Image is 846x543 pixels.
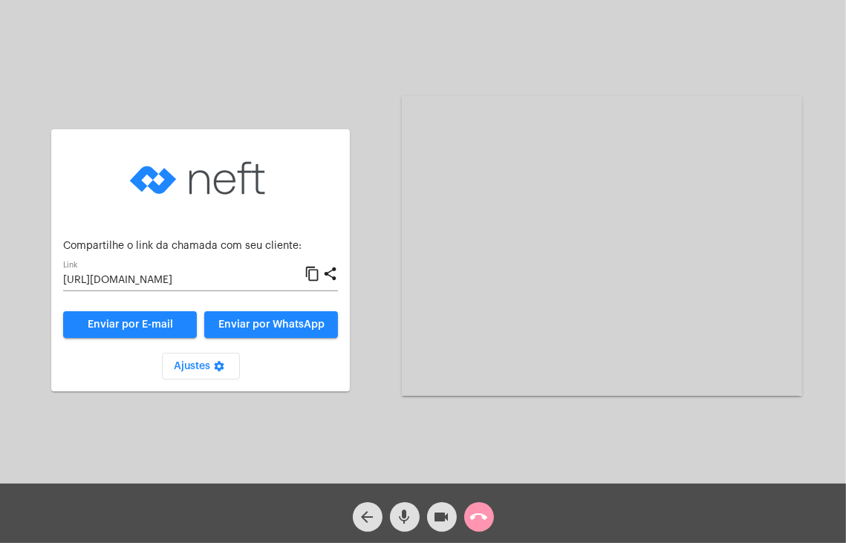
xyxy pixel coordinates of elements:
[322,265,338,283] mat-icon: share
[305,265,320,283] mat-icon: content_copy
[162,353,240,380] button: Ajustes
[218,319,325,330] span: Enviar por WhatsApp
[63,241,338,252] p: Compartilhe o link da chamada com seu cliente:
[470,508,488,526] mat-icon: call_end
[359,508,377,526] mat-icon: arrow_back
[174,361,228,371] span: Ajustes
[433,508,451,526] mat-icon: videocam
[204,311,338,338] button: Enviar por WhatsApp
[63,311,197,338] a: Enviar por E-mail
[210,360,228,378] mat-icon: settings
[396,508,414,526] mat-icon: mic
[88,319,173,330] span: Enviar por E-mail
[126,141,275,215] img: logo-neft-novo-2.png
